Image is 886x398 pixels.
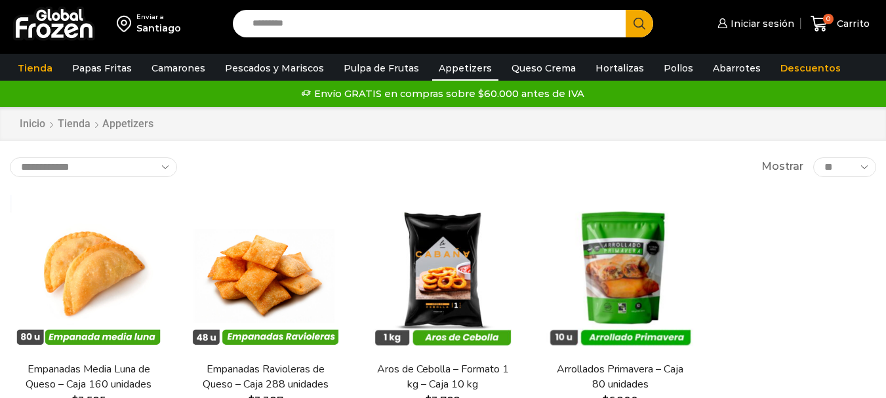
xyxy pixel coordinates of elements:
[18,362,159,392] a: Empanadas Media Luna de Queso – Caja 160 unidades
[136,22,181,35] div: Santiago
[706,56,767,81] a: Abarrotes
[66,56,138,81] a: Papas Fritas
[10,157,177,177] select: Pedido de la tienda
[834,17,870,30] span: Carrito
[589,56,651,81] a: Hortalizas
[823,14,834,24] span: 0
[432,56,498,81] a: Appetizers
[145,56,212,81] a: Camarones
[19,117,153,132] nav: Breadcrumb
[19,117,46,132] a: Inicio
[657,56,700,81] a: Pollos
[218,56,331,81] a: Pescados y Mariscos
[550,362,691,392] a: Arrollados Primavera – Caja 80 unidades
[11,56,59,81] a: Tienda
[807,9,873,39] a: 0 Carrito
[714,10,794,37] a: Iniciar sesión
[626,10,653,37] button: Search button
[117,12,136,35] img: address-field-icon.svg
[195,362,336,392] a: Empanadas Ravioleras de Queso – Caja 288 unidades
[505,56,582,81] a: Queso Crema
[774,56,847,81] a: Descuentos
[57,117,91,132] a: Tienda
[337,56,426,81] a: Pulpa de Frutas
[727,17,794,30] span: Iniciar sesión
[372,362,513,392] a: Aros de Cebolla – Formato 1 kg – Caja 10 kg
[761,159,803,174] span: Mostrar
[136,12,181,22] div: Enviar a
[102,117,153,130] h1: Appetizers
